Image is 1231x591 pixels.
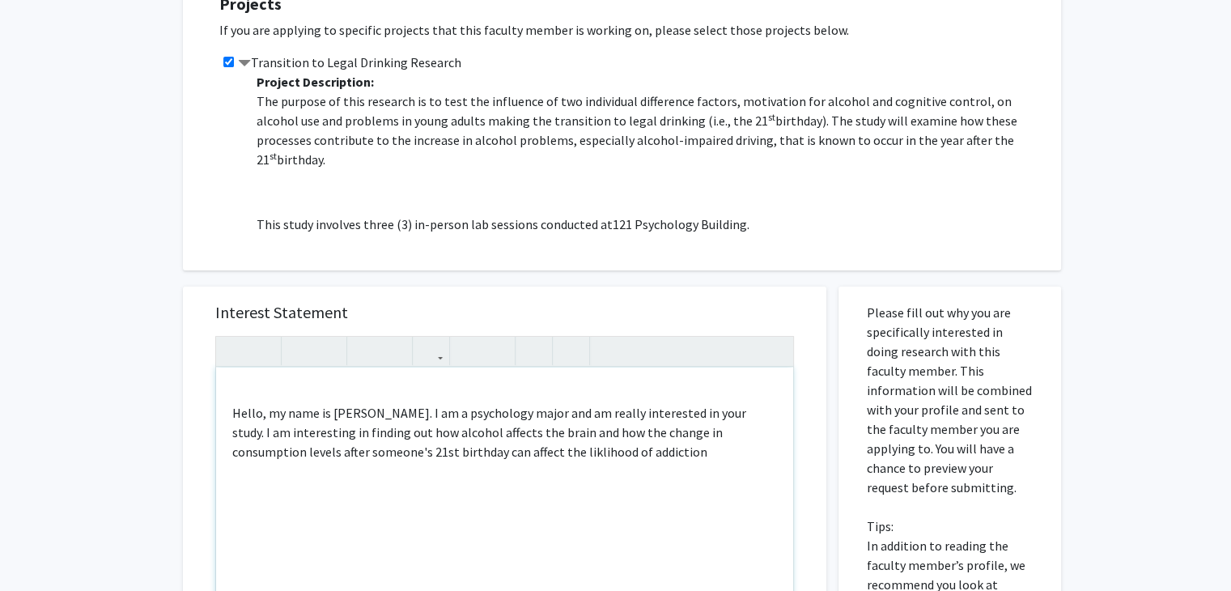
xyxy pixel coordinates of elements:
span: This study involves three (3) in-person lab sessions conducted at [257,216,613,232]
button: Ordered list [482,337,511,365]
button: Superscript [351,337,380,365]
label: Transition to Legal Drinking Research [238,53,461,72]
p: 121 Psychology Building. [257,215,1045,234]
sup: st [768,111,775,123]
button: Subscript [380,337,408,365]
button: Strong (Ctrl + B) [286,337,314,365]
button: Remove format [520,337,548,365]
b: Project Description: [257,74,374,90]
span: The purpose of this research is to test the influence of two individual difference factors, motiv... [257,93,1012,129]
span: birthday). The study will examine how these processes contribute to the increase in alcohol probl... [257,113,1017,168]
sup: st [270,150,277,162]
button: Link [417,337,445,365]
iframe: Chat [12,518,69,579]
button: Unordered list [454,337,482,365]
span: birthday. [277,151,325,168]
button: Fullscreen [761,337,789,365]
button: Insert horizontal rule [557,337,585,365]
p: If you are applying to specific projects that this faculty member is working on, please select th... [219,20,1045,40]
button: Emphasis (Ctrl + I) [314,337,342,365]
h5: Interest Statement [215,303,794,322]
button: Undo (Ctrl + Z) [220,337,248,365]
button: Redo (Ctrl + Y) [248,337,277,365]
span: Hello, my name is [PERSON_NAME]. I am a psychology major and am really interested in your study. ... [232,405,746,460]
